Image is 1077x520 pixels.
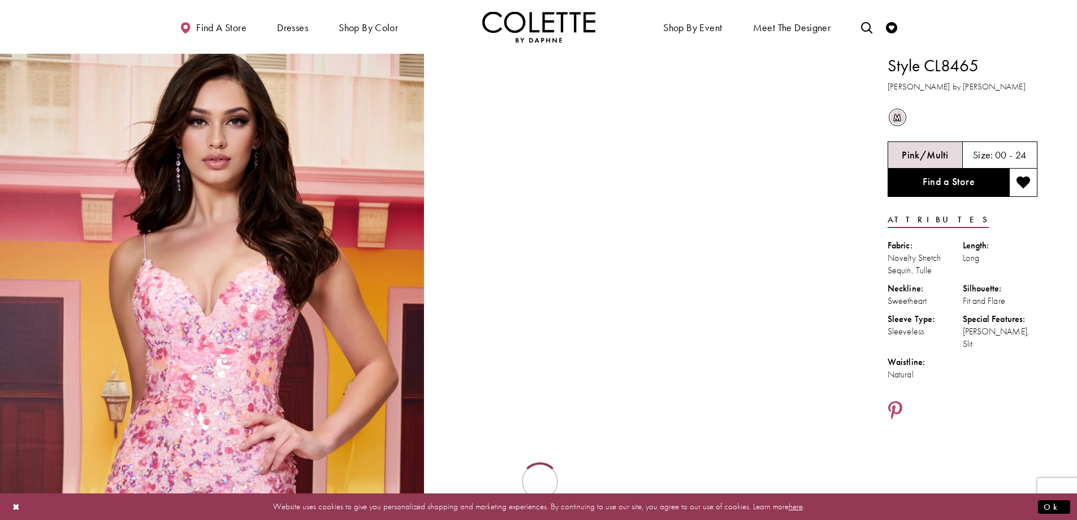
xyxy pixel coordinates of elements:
[196,22,246,33] span: Find a store
[888,169,1009,197] a: Find a Store
[1009,169,1037,197] button: Add to wishlist
[482,11,595,42] img: Colette by Daphne
[753,22,831,33] span: Meet the designer
[750,11,834,42] a: Meet the designer
[995,149,1027,161] h5: 00 - 24
[888,295,963,307] div: Sweetheart
[7,497,26,517] button: Close Dialog
[1038,500,1070,514] button: Submit Dialog
[888,107,1037,128] div: Product color controls state depends on size chosen
[888,401,903,422] a: Share using Pinterest - Opens in new tab
[858,11,875,42] a: Toggle search
[888,325,963,338] div: Sleeveless
[902,149,948,161] h5: Chosen color
[430,54,854,266] video: Style CL8465 Colette by Daphne #1 autoplay loop mute video
[963,295,1038,307] div: Fit and Flare
[888,80,1037,93] h3: [PERSON_NAME] by [PERSON_NAME]
[888,313,963,325] div: Sleeve Type:
[888,368,963,381] div: Natural
[883,11,900,42] a: Check Wishlist
[888,282,963,295] div: Neckline:
[274,11,311,42] span: Dresses
[963,282,1038,295] div: Silhouette:
[482,11,595,42] a: Visit Home Page
[888,108,907,127] div: Pink/Multi
[888,252,963,277] div: Novelty Stretch Sequin, Tulle
[660,11,725,42] span: Shop By Event
[336,11,401,42] span: Shop by color
[973,148,993,161] span: Size:
[339,22,398,33] span: Shop by color
[277,22,308,33] span: Dresses
[177,11,249,42] a: Find a store
[963,325,1038,350] div: [PERSON_NAME], Slit
[663,22,722,33] span: Shop By Event
[963,252,1038,264] div: Long
[888,212,989,228] a: Attributes
[888,239,963,252] div: Fabric:
[963,313,1038,325] div: Special Features:
[963,239,1038,252] div: Length:
[888,54,1037,78] h1: Style CL8465
[888,356,963,368] div: Waistline:
[81,499,996,514] p: Website uses cookies to give you personalized shopping and marketing experiences. By continuing t...
[789,501,803,512] a: here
